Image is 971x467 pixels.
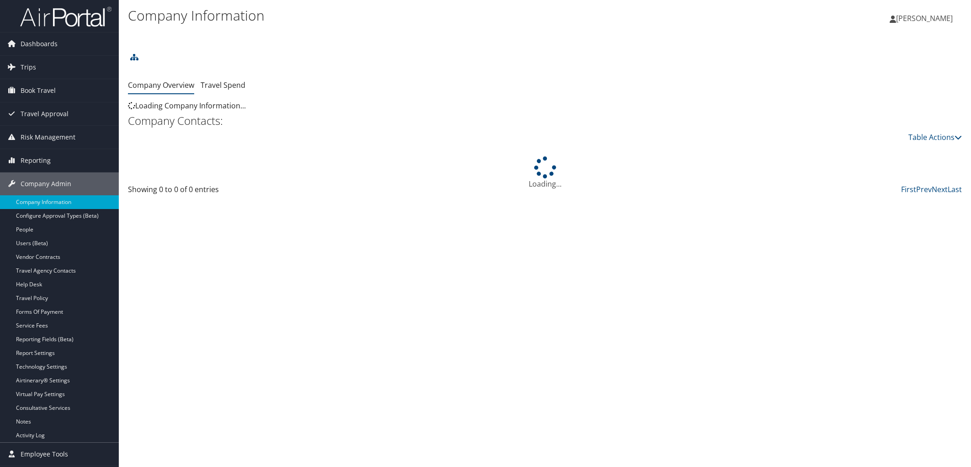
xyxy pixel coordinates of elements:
span: Trips [21,56,36,79]
div: Loading... [128,156,962,189]
h1: Company Information [128,6,684,25]
span: Risk Management [21,126,75,149]
a: Travel Spend [201,80,245,90]
span: Employee Tools [21,443,68,466]
span: Book Travel [21,79,56,102]
span: Company Admin [21,172,71,195]
a: Prev [916,184,932,194]
span: [PERSON_NAME] [896,13,953,23]
div: Showing 0 to 0 of 0 entries [128,184,326,199]
a: Company Overview [128,80,194,90]
a: Last [948,184,962,194]
a: Next [932,184,948,194]
span: Loading Company Information... [128,101,246,111]
a: Table Actions [908,132,962,142]
a: [PERSON_NAME] [890,5,962,32]
span: Travel Approval [21,102,69,125]
span: Dashboards [21,32,58,55]
span: Reporting [21,149,51,172]
img: airportal-logo.png [20,6,111,27]
a: First [901,184,916,194]
h2: Company Contacts: [128,113,962,129]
